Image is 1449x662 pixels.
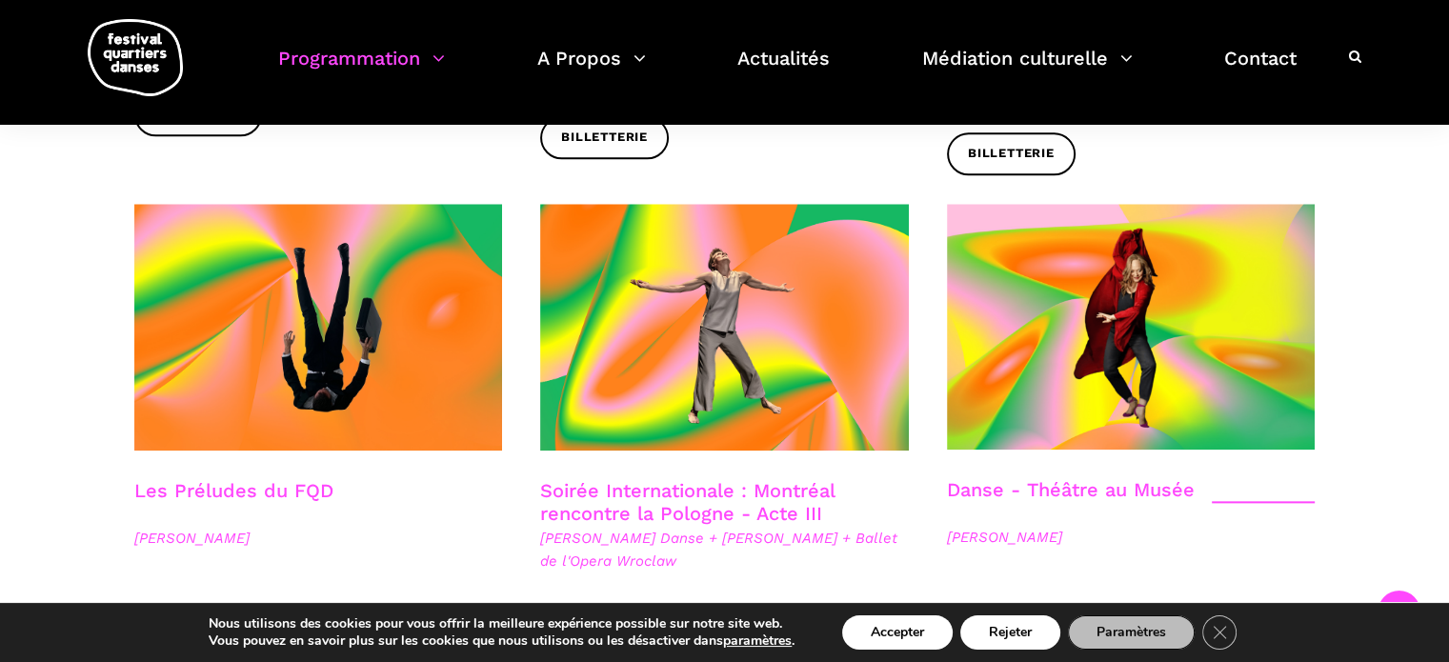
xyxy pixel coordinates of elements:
[540,596,909,645] p: Studio-Théatre des Grands Ballets Canadiens
[947,132,1076,175] a: Billetterie
[540,599,805,617] strong: Vendredi 12 Septembre 2025 – 20h
[1068,615,1195,650] button: Paramètres
[278,42,445,98] a: Programmation
[723,632,792,650] button: paramètres
[209,632,795,650] p: Vous pouvez en savoir plus sur les cookies que nous utilisons ou les désactiver dans .
[88,19,183,96] img: logo-fqd-med
[922,42,1133,98] a: Médiation culturelle
[947,526,1316,549] span: [PERSON_NAME]
[209,615,795,632] p: Nous utilisons des cookies pour vous offrir la meilleure expérience possible sur notre site web.
[134,600,414,618] strong: Vendredi 12 Septembre 2025 – 18h30
[947,599,1214,617] strong: Samedi 13 Septembre 2025 – 13h30
[134,527,503,550] span: [PERSON_NAME]
[1202,615,1237,650] button: Close GDPR Cookie Banner
[968,144,1055,164] span: Billetterie
[134,479,333,502] a: Les Préludes du FQD
[540,479,835,525] a: Soirée Internationale : Montréal rencontre la Pologne - Acte III
[737,42,830,98] a: Actualités
[540,527,909,572] span: [PERSON_NAME] Danse + [PERSON_NAME] + Ballet de l'Opera Wroclaw
[537,42,646,98] a: A Propos
[960,615,1060,650] button: Rejeter
[561,128,648,148] span: Billetterie
[947,478,1195,501] a: Danse - Théâtre au Musée
[540,116,669,159] a: Billetterie
[842,615,953,650] button: Accepter
[1224,42,1297,98] a: Contact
